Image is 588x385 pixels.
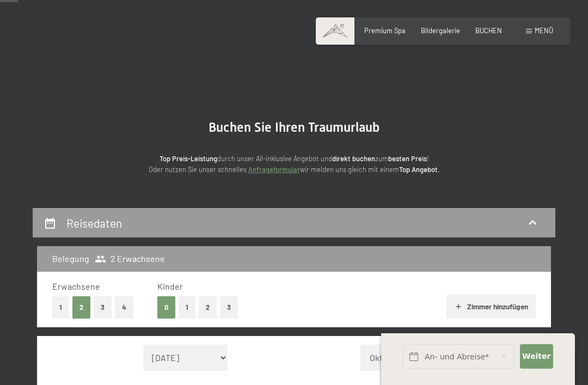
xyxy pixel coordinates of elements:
[76,153,512,175] p: durch unser All-inklusive Angebot und zum ! Oder nutzen Sie unser schnelles wir melden uns gleich...
[535,26,553,35] span: Menü
[209,120,379,135] span: Buchen Sie Ihren Traumurlaub
[199,296,217,319] button: 2
[332,154,375,163] strong: direkt buchen
[475,26,502,35] a: BUCHEN
[157,281,183,291] span: Kinder
[220,296,238,319] button: 3
[522,351,550,362] span: Weiter
[115,296,133,319] button: 4
[421,26,460,35] a: Bildergalerie
[399,165,440,174] strong: Top Angebot.
[52,281,100,291] span: Erwachsene
[52,253,89,265] h3: Belegung
[94,296,112,319] button: 3
[388,154,427,163] strong: besten Preis
[520,344,554,369] button: Weiter
[248,165,300,174] a: Anfrageformular
[52,296,69,319] button: 1
[446,295,535,319] button: Zimmer hinzufügen
[179,296,195,319] button: 1
[66,216,122,230] h2: Reisedaten
[72,296,90,319] button: 2
[95,253,165,265] span: 2 Erwachsene
[364,26,406,35] a: Premium Spa
[160,154,217,163] strong: Top Preis-Leistung
[157,296,175,319] button: 0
